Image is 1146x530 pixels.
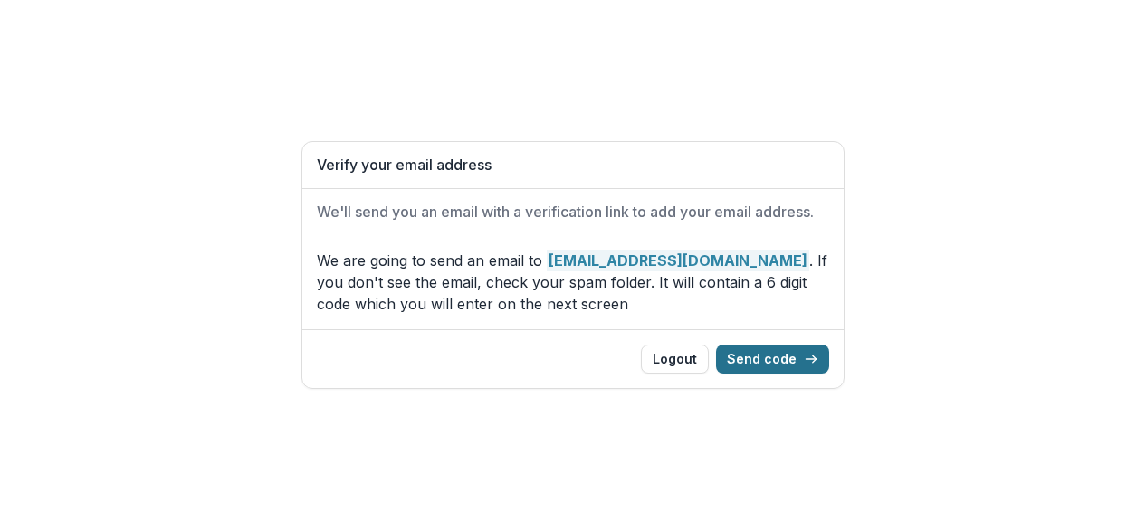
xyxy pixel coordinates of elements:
[547,250,809,271] strong: [EMAIL_ADDRESS][DOMAIN_NAME]
[317,250,829,315] p: We are going to send an email to . If you don't see the email, check your spam folder. It will co...
[317,203,829,221] h2: We'll send you an email with a verification link to add your email address.
[716,345,829,374] button: Send code
[641,345,709,374] button: Logout
[317,156,829,174] h1: Verify your email address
